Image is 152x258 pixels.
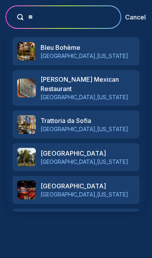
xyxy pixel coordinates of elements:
[41,52,135,60] p: [GEOGRAPHIC_DATA] , [US_STATE]
[41,93,135,101] p: [GEOGRAPHIC_DATA] , [US_STATE]
[17,148,36,167] img: North Park Recreation Center
[41,43,135,52] h3: Bleu Bohème
[17,115,36,134] img: Trattoria da Sofia
[41,181,135,191] h3: [GEOGRAPHIC_DATA]
[17,181,36,199] img: Cygnet Theatre
[41,116,135,125] h3: Trattoria da Sofia
[125,12,146,22] button: Cancel
[41,125,135,133] p: [GEOGRAPHIC_DATA] , [US_STATE]
[17,79,36,97] img: Ponce's Mexican Restaurant
[41,149,135,158] h3: [GEOGRAPHIC_DATA]
[17,42,36,61] img: Bleu Bohème
[41,158,135,166] p: [GEOGRAPHIC_DATA] , [US_STATE]
[41,191,135,198] p: [GEOGRAPHIC_DATA] , [US_STATE]
[41,75,135,93] h3: [PERSON_NAME] Mexican Restaurant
